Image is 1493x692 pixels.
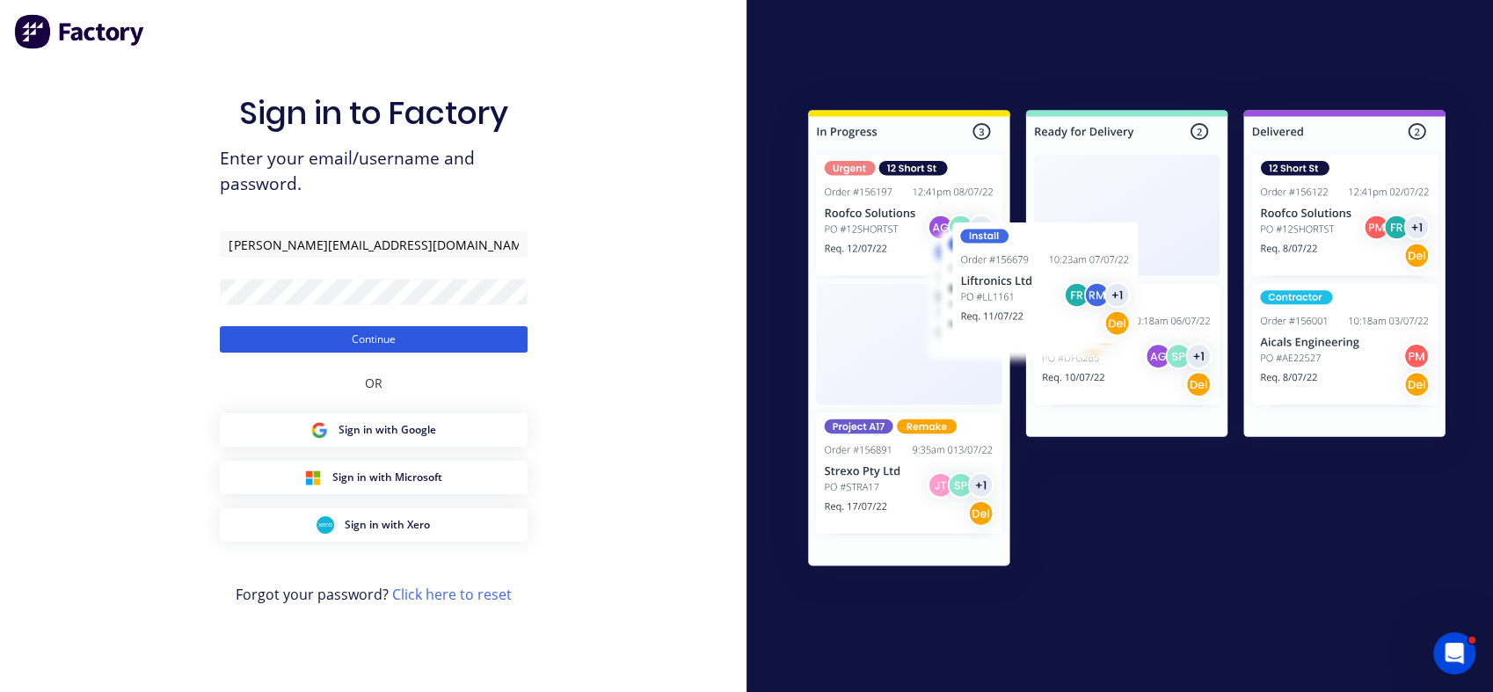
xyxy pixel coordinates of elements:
span: Sign in with Xero [345,517,430,533]
button: Microsoft Sign inSign in with Microsoft [220,461,528,494]
button: Xero Sign inSign in with Xero [220,508,528,542]
span: Forgot your password? [236,584,512,605]
iframe: Intercom live chat [1433,632,1475,674]
img: Factory [14,14,146,49]
h1: Sign in to Factory [239,94,508,132]
img: Xero Sign in [317,516,334,534]
a: Click here to reset [392,585,512,604]
button: Continue [220,326,528,353]
img: Microsoft Sign in [304,469,322,486]
input: Email/Username [220,231,528,258]
span: Sign in with Microsoft [332,470,442,485]
img: Sign in [769,75,1484,608]
span: Enter your email/username and password. [220,146,528,197]
button: Google Sign inSign in with Google [220,413,528,447]
img: Google Sign in [310,421,328,439]
div: OR [365,353,382,413]
span: Sign in with Google [339,422,436,438]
